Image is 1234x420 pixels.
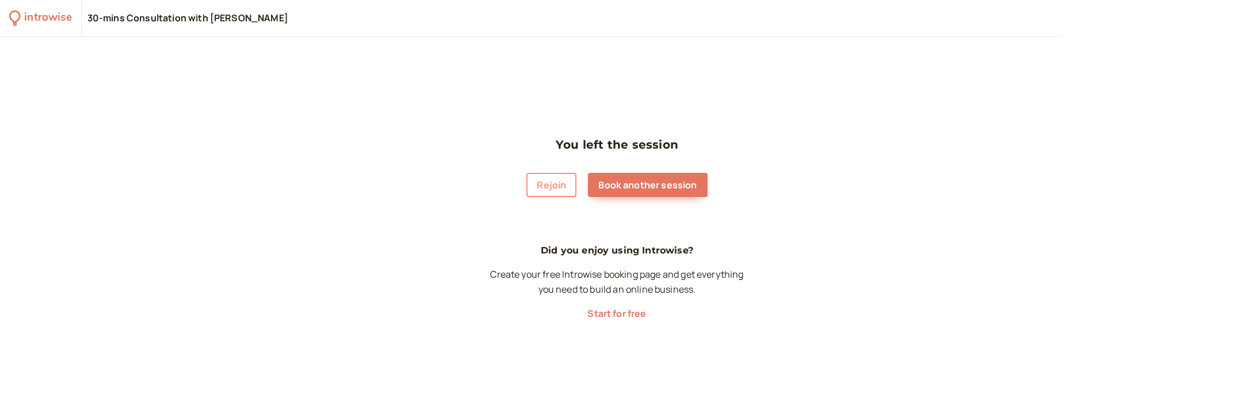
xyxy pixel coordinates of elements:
[588,173,707,197] a: Book another session
[488,267,747,297] p: Create your free Introwise booking page and get everything you need to build an online business.
[24,9,71,27] div: introwise
[87,12,288,25] div: 30-mins Consultation with [PERSON_NAME]
[488,243,747,258] h4: Did you enjoy using Introwise?
[526,173,576,197] button: Rejoin
[587,307,646,320] a: Start for free
[526,135,707,154] h3: You left the session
